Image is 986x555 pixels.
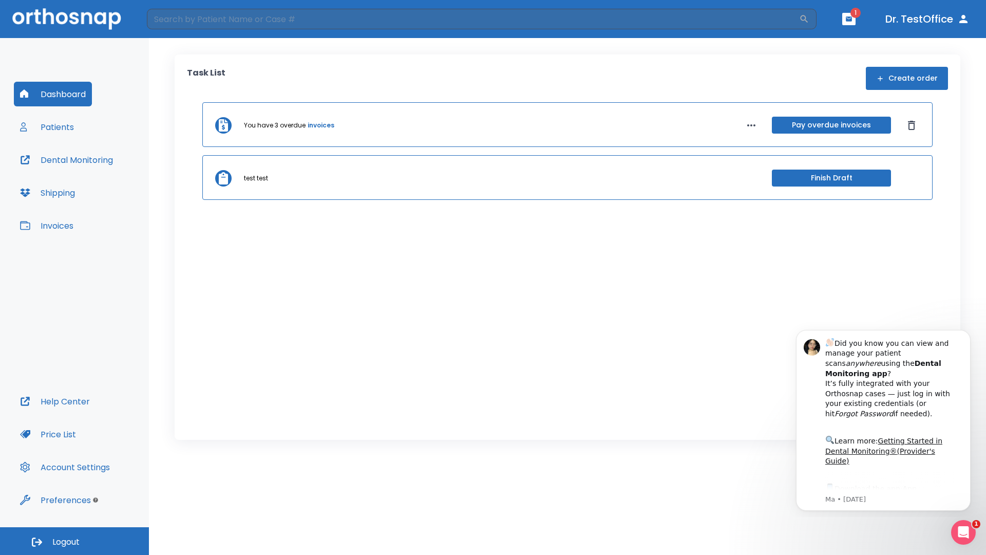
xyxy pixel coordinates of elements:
[781,321,986,517] iframe: Intercom notifications message
[308,121,334,130] a: invoices
[772,117,891,134] button: Pay overdue invoices
[45,161,174,214] div: Download the app: | ​ Let us know if you need help getting started!
[14,455,116,479] button: Account Settings
[174,16,182,24] button: Dismiss notification
[14,115,80,139] button: Patients
[91,495,100,505] div: Tooltip anchor
[951,520,976,545] iframe: Intercom live chat
[14,213,80,238] button: Invoices
[187,67,225,90] p: Task List
[866,67,948,90] button: Create order
[881,10,974,28] button: Dr. TestOffice
[772,170,891,187] button: Finish Draft
[14,389,96,414] button: Help Center
[45,164,136,182] a: App Store
[903,117,920,134] button: Dismiss
[45,174,174,183] p: Message from Ma, sent 7w ago
[14,422,82,447] button: Price List
[52,536,80,548] span: Logout
[244,121,306,130] p: You have 3 overdue
[14,82,92,106] button: Dashboard
[14,147,119,172] button: Dental Monitoring
[244,174,268,183] p: test test
[147,9,799,29] input: Search by Patient Name or Case #
[14,180,81,205] button: Shipping
[14,488,97,512] button: Preferences
[12,8,121,29] img: Orthosnap
[850,8,861,18] span: 1
[972,520,980,528] span: 1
